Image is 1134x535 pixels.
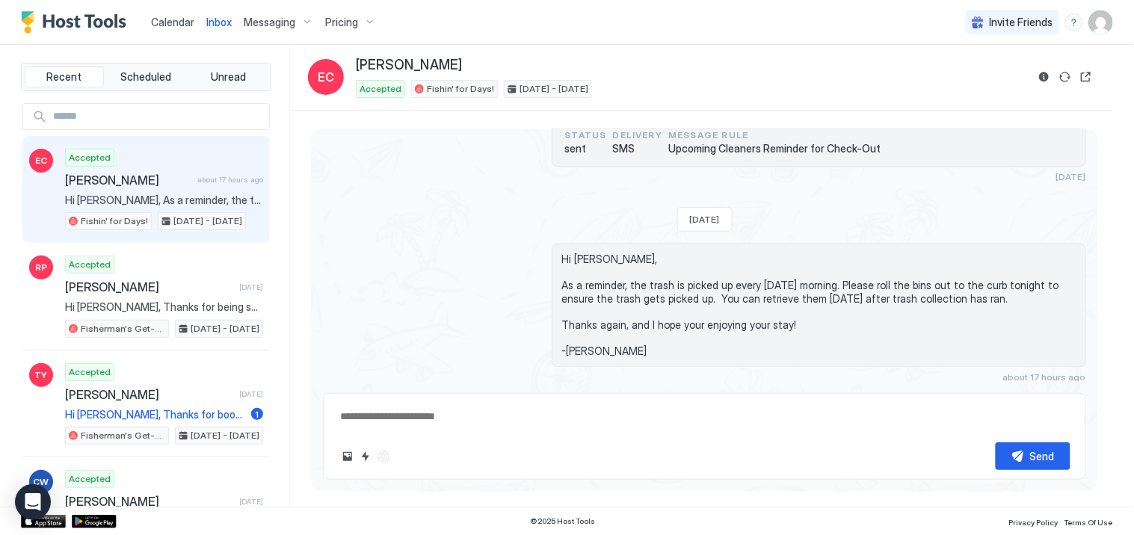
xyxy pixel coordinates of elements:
span: Unread [211,70,246,84]
button: Recent [25,67,104,87]
span: [PERSON_NAME] [65,173,191,188]
span: Hi [PERSON_NAME], As a reminder, the trash is picked up every [DATE] morning. Please roll the bin... [65,194,263,207]
span: Scheduled [121,70,172,84]
span: © 2025 Host Tools [531,516,596,526]
button: Open reservation [1077,68,1095,86]
span: [PERSON_NAME] [65,494,233,509]
span: Hi [PERSON_NAME], Thanks for booking [PERSON_NAME]'s Get-A-Way. I look forward to hosting you and... [65,408,245,421]
a: Privacy Policy [1009,513,1058,529]
span: Recent [46,70,81,84]
span: [DATE] [239,282,263,292]
button: Quick reply [357,448,375,466]
span: Accepted [69,151,111,164]
span: [DATE] - [DATE] [191,429,259,442]
span: Delivery [613,129,663,142]
span: Message Rule [668,129,881,142]
span: [PERSON_NAME] [65,387,233,402]
span: EC [318,68,334,86]
span: [DATE] [690,214,720,225]
span: Invite Friends [990,16,1053,29]
span: Terms Of Use [1064,518,1113,527]
span: Hi [PERSON_NAME], Thanks for being such a great guest and leaving the place so clean. I left you ... [65,300,263,314]
span: sent [564,142,606,155]
span: Hi [PERSON_NAME], As a reminder, the trash is picked up every [DATE] morning. Please roll the bin... [561,253,1076,358]
span: status [564,129,606,142]
a: Terms Of Use [1064,513,1113,529]
span: Inbox [206,16,232,28]
span: Accepted [69,365,111,379]
span: Calendar [151,16,194,28]
a: Host Tools Logo [21,11,133,34]
span: SMS [613,142,663,155]
button: Unread [188,67,268,87]
input: Input Field [47,104,269,129]
span: TY [35,368,48,382]
div: menu [1065,13,1083,31]
span: Accepted [360,82,401,96]
button: Scheduled [107,67,186,87]
span: Privacy Policy [1009,518,1058,527]
div: User profile [1089,10,1113,34]
div: tab-group [21,63,271,91]
span: Fisherman's Get-A-Way [81,322,165,335]
span: RP [35,261,47,274]
button: Reservation information [1035,68,1053,86]
a: Google Play Store [72,515,117,528]
span: [DATE] [239,497,263,507]
a: App Store [21,515,66,528]
span: [DATE] [1056,172,1086,183]
span: [DATE] - [DATE] [173,214,242,228]
span: about 17 hours ago [197,175,263,185]
span: [DATE] - [DATE] [191,322,259,335]
span: Accepted [69,258,111,271]
span: Messaging [244,16,295,29]
span: about 17 hours ago [1002,372,1086,383]
span: [DATE] [239,389,263,399]
span: EC [35,154,47,167]
span: Fisherman's Get-A-Way [81,429,165,442]
a: Calendar [151,14,194,30]
button: Send [996,442,1070,470]
span: [PERSON_NAME] [65,279,233,294]
span: Fishin' for Days! [81,214,148,228]
span: [DATE] - [DATE] [520,82,588,96]
span: Accepted [69,472,111,486]
span: [PERSON_NAME] [356,57,462,74]
div: Open Intercom Messenger [15,484,51,520]
span: 1 [256,409,259,420]
div: Send [1030,448,1055,464]
span: Upcoming Cleaners Reminder for Check-Out [668,142,881,155]
a: Inbox [206,14,232,30]
span: CW [34,475,49,489]
span: Pricing [325,16,358,29]
button: Upload image [339,448,357,466]
span: Fishin' for Days! [427,82,494,96]
button: Sync reservation [1056,68,1074,86]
